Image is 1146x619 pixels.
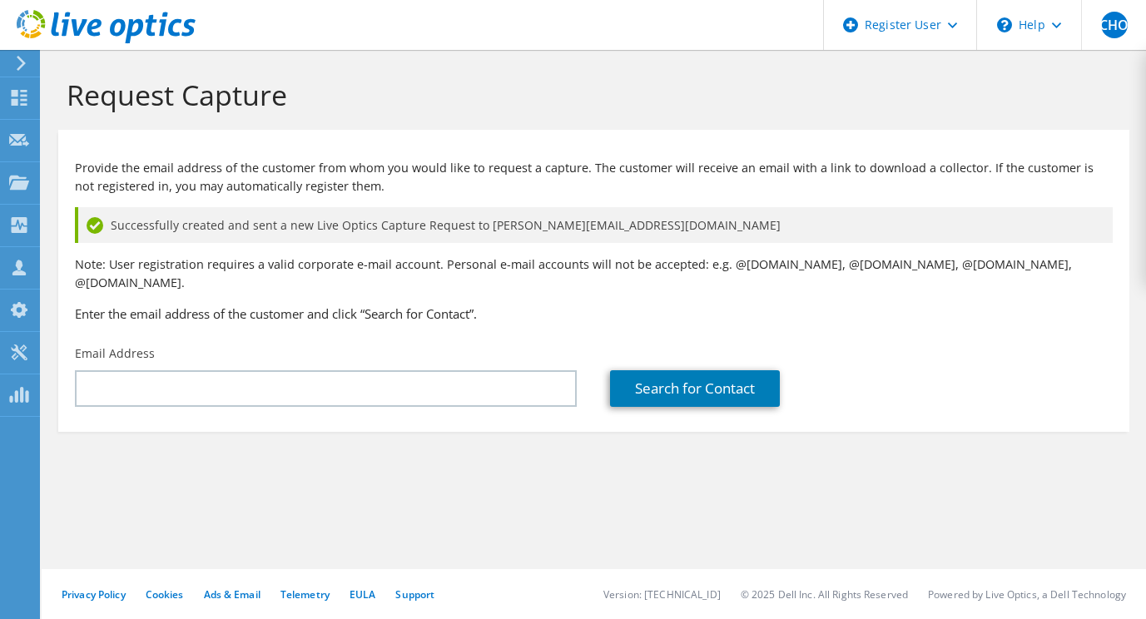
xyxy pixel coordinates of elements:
[741,587,908,602] li: © 2025 Dell Inc. All Rights Reserved
[395,587,434,602] a: Support
[1101,12,1128,38] span: CHO
[146,587,184,602] a: Cookies
[603,587,721,602] li: Version: [TECHNICAL_ID]
[350,587,375,602] a: EULA
[280,587,330,602] a: Telemetry
[67,77,1113,112] h1: Request Capture
[75,345,155,362] label: Email Address
[75,255,1113,292] p: Note: User registration requires a valid corporate e-mail account. Personal e-mail accounts will ...
[75,159,1113,196] p: Provide the email address of the customer from whom you would like to request a capture. The cust...
[111,216,781,235] span: Successfully created and sent a new Live Optics Capture Request to [PERSON_NAME][EMAIL_ADDRESS][D...
[204,587,260,602] a: Ads & Email
[75,305,1113,323] h3: Enter the email address of the customer and click “Search for Contact”.
[997,17,1012,32] svg: \n
[62,587,126,602] a: Privacy Policy
[610,370,780,407] a: Search for Contact
[928,587,1126,602] li: Powered by Live Optics, a Dell Technology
